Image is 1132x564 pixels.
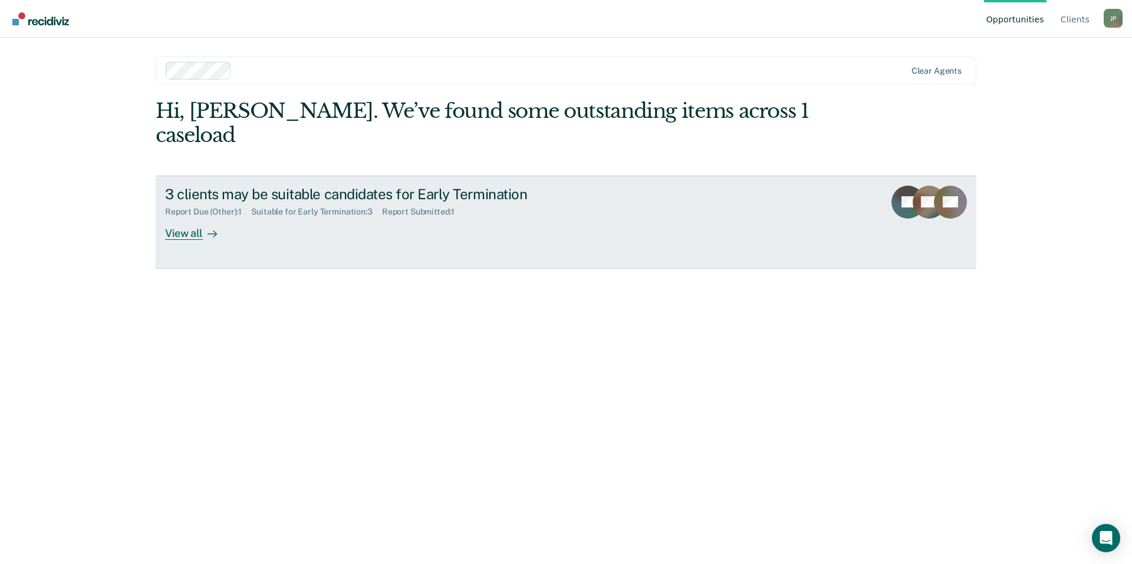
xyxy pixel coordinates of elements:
[251,207,382,217] div: Suitable for Early Termination : 3
[165,186,579,203] div: 3 clients may be suitable candidates for Early Termination
[156,99,812,147] div: Hi, [PERSON_NAME]. We’ve found some outstanding items across 1 caseload
[156,176,976,269] a: 3 clients may be suitable candidates for Early TerminationReport Due (Other):1Suitable for Early ...
[1092,524,1120,552] div: Open Intercom Messenger
[1104,9,1123,28] div: J P
[12,12,69,25] img: Recidiviz
[165,207,251,217] div: Report Due (Other) : 1
[165,217,231,240] div: View all
[911,66,962,76] div: Clear agents
[1104,9,1123,28] button: Profile dropdown button
[382,207,465,217] div: Report Submitted : 1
